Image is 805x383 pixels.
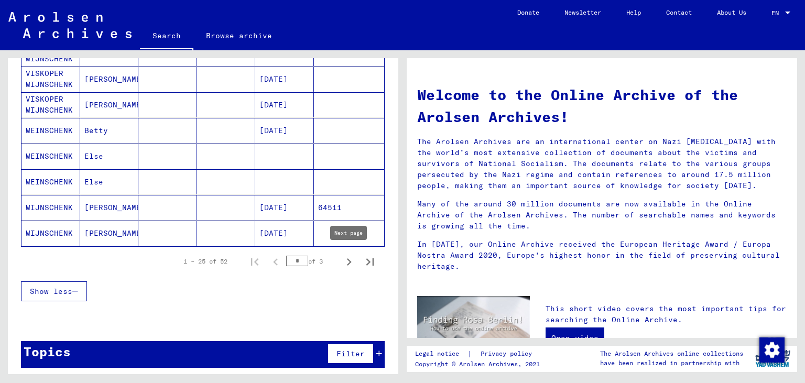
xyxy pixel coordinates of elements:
p: The Arolsen Archives are an international center on Nazi [MEDICAL_DATA] with the world’s most ext... [417,136,787,191]
mat-cell: Else [80,144,139,169]
button: Last page [360,251,380,272]
mat-cell: VISKOPER WIJNSCHENK [21,67,80,92]
mat-cell: [DATE] [255,92,314,117]
mat-cell: WEINSCHENK [21,118,80,143]
mat-cell: [DATE] [255,195,314,220]
mat-cell: Else [80,169,139,194]
p: This short video covers the most important tips for searching the Online Archive. [546,303,787,325]
mat-cell: 64511 [314,195,385,220]
h1: Welcome to the Online Archive of the Arolsen Archives! [417,84,787,128]
p: The Arolsen Archives online collections [600,349,743,358]
div: | [415,348,545,359]
mat-cell: WEINSCHENK [21,169,80,194]
span: Show less [30,287,72,296]
div: 1 – 25 of 52 [183,257,227,266]
mat-cell: WIJNSCHENK [21,221,80,246]
button: Show less [21,281,87,301]
button: First page [244,251,265,272]
mat-cell: [DATE] [255,67,314,92]
span: Filter [336,349,365,358]
mat-cell: [DATE] [255,221,314,246]
mat-cell: [PERSON_NAME] [80,92,139,117]
p: have been realized in partnership with [600,358,743,368]
a: Legal notice [415,348,467,359]
mat-cell: WEINSCHENK [21,144,80,169]
button: Next page [339,251,360,272]
mat-cell: VISKOPER WIJNSCHENK [21,92,80,117]
a: Open video [546,327,604,348]
p: Copyright © Arolsen Archives, 2021 [415,359,545,369]
a: Privacy policy [472,348,545,359]
a: Browse archive [193,23,285,48]
img: Change consent [759,337,785,363]
a: Search [140,23,193,50]
img: video.jpg [417,296,530,357]
mat-cell: [PERSON_NAME] [80,221,139,246]
mat-cell: [DATE] [255,118,314,143]
button: Previous page [265,251,286,272]
img: yv_logo.png [753,345,792,371]
mat-cell: [PERSON_NAME] [80,67,139,92]
span: EN [771,9,783,17]
p: In [DATE], our Online Archive received the European Heritage Award / Europa Nostra Award 2020, Eu... [417,239,787,272]
button: Filter [328,344,374,364]
mat-cell: [PERSON_NAME] [80,195,139,220]
img: Arolsen_neg.svg [8,12,132,38]
div: Topics [24,342,71,361]
mat-cell: WIJNSCHENK [21,195,80,220]
p: Many of the around 30 million documents are now available in the Online Archive of the Arolsen Ar... [417,199,787,232]
div: of 3 [286,256,339,266]
mat-cell: Betty [80,118,139,143]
